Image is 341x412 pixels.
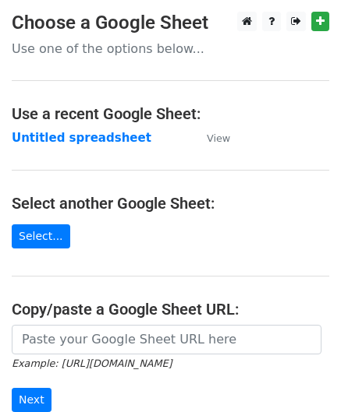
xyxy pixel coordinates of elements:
small: Example: [URL][DOMAIN_NAME] [12,357,172,369]
a: Select... [12,224,70,248]
h4: Select another Google Sheet: [12,194,329,213]
h3: Choose a Google Sheet [12,12,329,34]
a: View [191,131,230,145]
a: Untitled spreadsheet [12,131,151,145]
h4: Copy/paste a Google Sheet URL: [12,300,329,319]
small: View [207,132,230,144]
h4: Use a recent Google Sheet: [12,104,329,123]
input: Next [12,388,52,412]
p: Use one of the options below... [12,40,329,57]
input: Paste your Google Sheet URL here [12,325,321,354]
